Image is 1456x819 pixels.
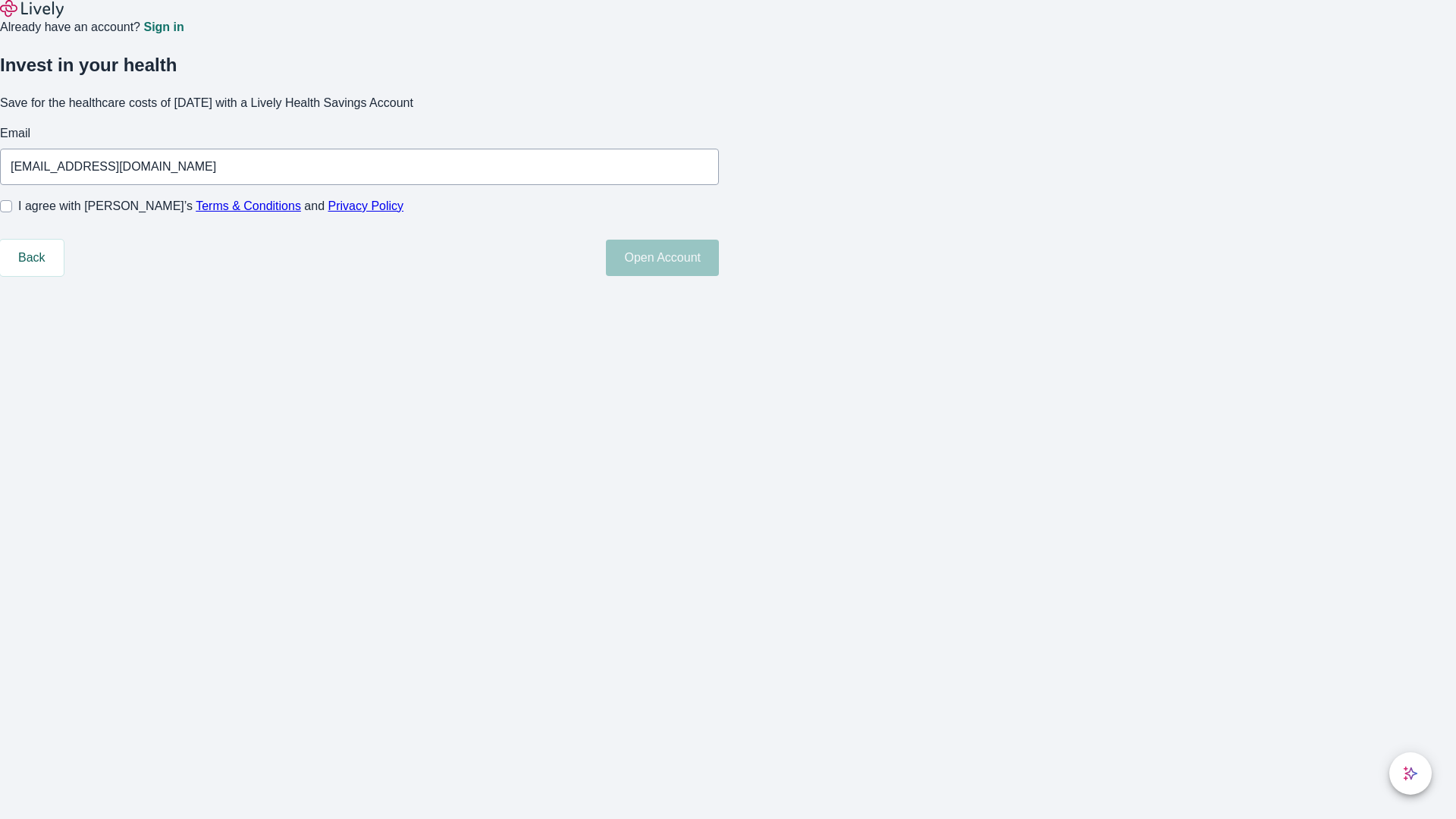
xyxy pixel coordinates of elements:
a: Sign in [143,21,184,33]
a: Privacy Policy [328,199,404,212]
a: Terms & Conditions [196,199,301,212]
svg: Lively AI Assistant [1403,766,1418,781]
button: chat [1389,752,1432,795]
span: I agree with [PERSON_NAME]’s and [18,197,403,215]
